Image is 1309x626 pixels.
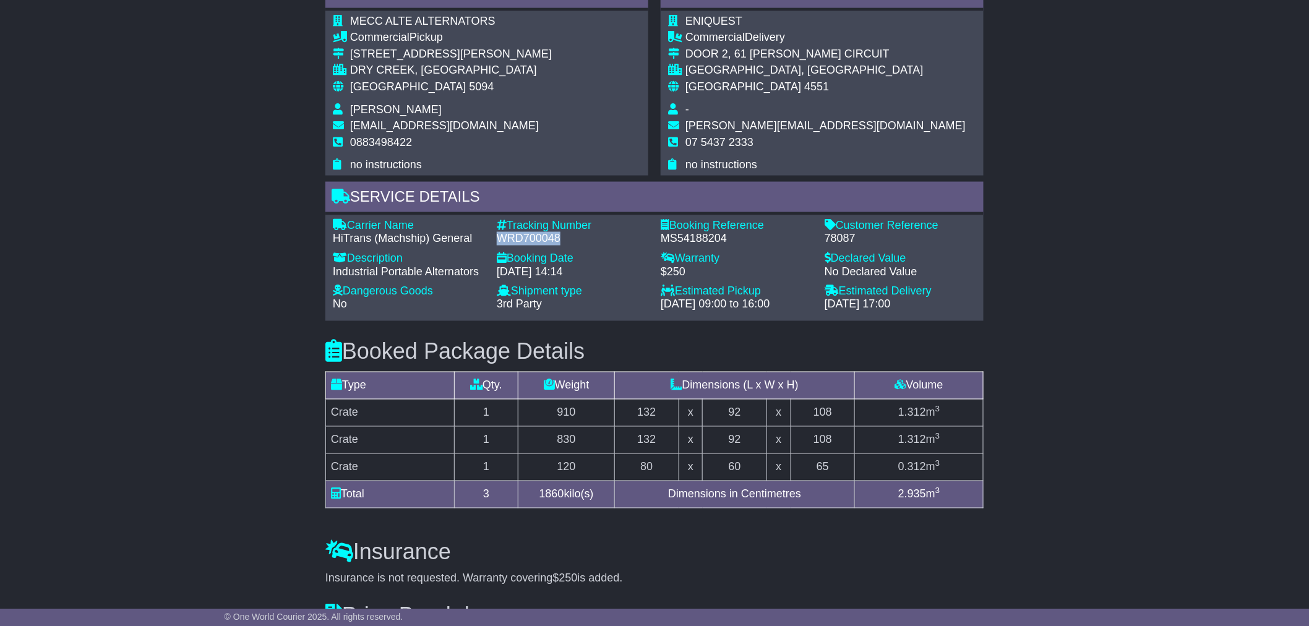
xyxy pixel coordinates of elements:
[326,427,455,454] td: Crate
[518,372,615,400] td: Weight
[518,400,615,427] td: 910
[685,48,966,61] div: DOOR 2, 61 [PERSON_NAME] CIRCUIT
[935,432,940,441] sup: 3
[685,136,753,148] span: 07 5437 2333
[539,488,564,500] span: 1860
[518,481,615,508] td: kilo(s)
[350,31,410,43] span: Commercial
[898,488,926,500] span: 2.935
[615,400,679,427] td: 132
[553,572,578,585] span: $250
[685,80,801,93] span: [GEOGRAPHIC_DATA]
[497,252,648,265] div: Booking Date
[855,454,984,481] td: m
[350,119,539,132] span: [EMAIL_ADDRESS][DOMAIN_NAME]
[333,285,484,298] div: Dangerous Goods
[350,80,466,93] span: [GEOGRAPHIC_DATA]
[791,427,855,454] td: 108
[661,265,812,279] div: $250
[497,265,648,279] div: [DATE] 14:14
[935,405,940,414] sup: 3
[679,427,703,454] td: x
[333,232,484,246] div: HiTrans (Machship) General
[518,454,615,481] td: 120
[350,136,412,148] span: 0883498422
[333,265,484,279] div: Industrial Portable Alternators
[325,540,984,565] h3: Insurance
[325,182,984,215] div: Service Details
[333,298,347,311] span: No
[935,486,940,495] sup: 3
[825,252,976,265] div: Declared Value
[661,219,812,233] div: Booking Reference
[685,31,966,45] div: Delivery
[497,285,648,298] div: Shipment type
[685,119,966,132] span: [PERSON_NAME][EMAIL_ADDRESS][DOMAIN_NAME]
[615,481,855,508] td: Dimensions in Centimetres
[497,232,648,246] div: WRD700048
[326,372,455,400] td: Type
[685,15,742,27] span: ENIQUEST
[685,31,745,43] span: Commercial
[661,298,812,312] div: [DATE] 09:00 to 16:00
[615,427,679,454] td: 132
[326,481,455,508] td: Total
[326,454,455,481] td: Crate
[825,298,976,312] div: [DATE] 17:00
[350,64,552,77] div: DRY CREEK, [GEOGRAPHIC_DATA]
[703,454,767,481] td: 60
[325,340,984,364] h3: Booked Package Details
[703,400,767,427] td: 92
[825,232,976,246] div: 78087
[350,103,442,116] span: [PERSON_NAME]
[685,64,966,77] div: [GEOGRAPHIC_DATA], [GEOGRAPHIC_DATA]
[326,400,455,427] td: Crate
[350,158,422,171] span: no instructions
[804,80,829,93] span: 4551
[350,31,552,45] div: Pickup
[454,481,518,508] td: 3
[469,80,494,93] span: 5094
[685,103,689,116] span: -
[615,454,679,481] td: 80
[679,454,703,481] td: x
[325,572,984,586] div: Insurance is not requested. Warranty covering is added.
[791,400,855,427] td: 108
[825,265,976,279] div: No Declared Value
[661,232,812,246] div: MS54188204
[454,427,518,454] td: 1
[767,427,791,454] td: x
[767,454,791,481] td: x
[791,454,855,481] td: 65
[615,372,855,400] td: Dimensions (L x W x H)
[225,612,403,622] span: © One World Courier 2025. All rights reserved.
[333,252,484,265] div: Description
[661,252,812,265] div: Warranty
[935,459,940,468] sup: 3
[454,372,518,400] td: Qty.
[855,372,984,400] td: Volume
[497,298,542,311] span: 3rd Party
[350,15,496,27] span: MECC ALTE ALTERNATORS
[855,427,984,454] td: m
[454,400,518,427] td: 1
[898,434,926,446] span: 1.312
[497,219,648,233] div: Tracking Number
[855,481,984,508] td: m
[685,158,757,171] span: no instructions
[703,427,767,454] td: 92
[898,406,926,419] span: 1.312
[518,427,615,454] td: 830
[350,48,552,61] div: [STREET_ADDRESS][PERSON_NAME]
[767,400,791,427] td: x
[825,285,976,298] div: Estimated Delivery
[454,454,518,481] td: 1
[855,400,984,427] td: m
[825,219,976,233] div: Customer Reference
[679,400,703,427] td: x
[333,219,484,233] div: Carrier Name
[661,285,812,298] div: Estimated Pickup
[898,461,926,473] span: 0.312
